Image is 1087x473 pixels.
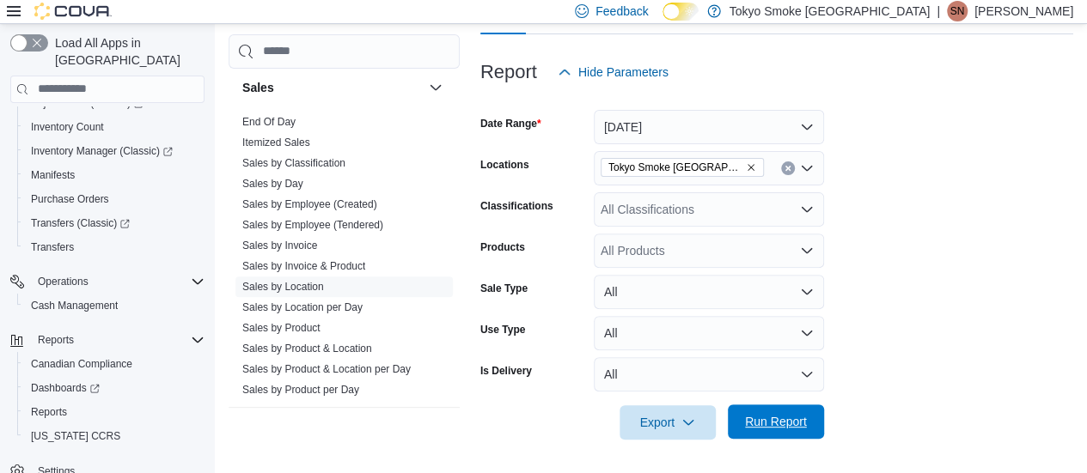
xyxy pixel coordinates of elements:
[242,177,303,191] span: Sales by Day
[17,294,211,318] button: Cash Management
[24,117,111,137] a: Inventory Count
[595,3,648,20] span: Feedback
[31,429,120,443] span: [US_STATE] CCRS
[17,376,211,400] a: Dashboards
[31,168,75,182] span: Manifests
[242,362,411,376] span: Sales by Product & Location per Day
[480,282,528,295] label: Sale Type
[24,354,205,374] span: Canadian Compliance
[242,259,365,273] span: Sales by Invoice & Product
[24,141,205,161] span: Inventory Manager (Classic)
[24,237,205,258] span: Transfers
[31,240,74,254] span: Transfers
[24,237,81,258] a: Transfers
[242,240,317,252] a: Sales by Invoice
[24,213,205,233] span: Transfers (Classic)
[24,189,116,209] a: Purchase Orders
[242,281,324,293] a: Sales by Location
[242,301,363,313] a: Sales by Location per Day
[242,384,359,396] a: Sales by Product per Day
[242,260,365,272] a: Sales by Invoice & Product
[31,192,109,206] span: Purchase Orders
[17,235,211,259] button: Transfers
[24,378,205,398] span: Dashboards
[38,275,89,288] span: Operations
[242,115,296,129] span: End Of Day
[242,322,321,334] a: Sales by Product
[620,405,716,440] button: Export
[425,421,446,442] button: Taxes
[31,299,118,312] span: Cash Management
[3,328,211,352] button: Reports
[24,295,205,316] span: Cash Management
[480,240,525,254] label: Products
[937,1,940,21] p: |
[17,424,211,448] button: [US_STATE] CCRS
[578,64,669,81] span: Hide Parameters
[48,34,205,69] span: Load All Apps in [GEOGRAPHIC_DATA]
[24,354,139,374] a: Canadian Compliance
[24,213,137,233] a: Transfers (Classic)
[24,117,205,137] span: Inventory Count
[745,413,807,430] span: Run Report
[31,381,100,395] span: Dashboards
[947,1,968,21] div: Stephanie Neblett
[242,423,276,440] h3: Taxes
[480,323,525,337] label: Use Type
[24,402,74,422] a: Reports
[24,378,107,398] a: Dashboards
[24,165,82,185] a: Manifests
[242,218,383,232] span: Sales by Employee (Tendered)
[480,364,532,378] label: Is Delivery
[17,352,211,376] button: Canadian Compliance
[17,211,211,235] a: Transfers (Classic)
[31,405,67,419] span: Reports
[17,400,211,424] button: Reports
[242,342,372,355] span: Sales by Product & Location
[24,402,205,422] span: Reports
[800,203,814,216] button: Open list of options
[242,116,296,128] a: End Of Day
[480,117,541,130] label: Date Range
[31,144,173,158] span: Inventory Manager (Classic)
[781,161,795,175] button: Clear input
[31,216,130,230] span: Transfers (Classic)
[663,3,699,21] input: Dark Mode
[24,426,205,446] span: Washington CCRS
[800,161,814,175] button: Open list of options
[38,333,74,347] span: Reports
[31,330,81,350] button: Reports
[242,197,377,211] span: Sales by Employee (Created)
[242,178,303,190] a: Sales by Day
[480,199,553,213] label: Classifications
[242,136,310,149] a: Itemized Sales
[17,187,211,211] button: Purchase Orders
[950,1,965,21] span: SN
[425,77,446,98] button: Sales
[24,426,127,446] a: [US_STATE] CCRS
[242,219,383,231] a: Sales by Employee (Tendered)
[242,363,411,375] a: Sales by Product & Location per Day
[17,139,211,163] a: Inventory Manager (Classic)
[601,158,764,177] span: Tokyo Smoke Ontario
[594,316,824,350] button: All
[31,271,95,292] button: Operations
[229,112,460,407] div: Sales
[24,141,180,161] a: Inventory Manager (Classic)
[242,79,274,96] h3: Sales
[746,162,756,173] button: Remove Tokyo Smoke Ontario from selection in this group
[17,115,211,139] button: Inventory Count
[594,110,824,144] button: [DATE]
[31,271,205,292] span: Operations
[800,244,814,258] button: Open list of options
[594,275,824,309] button: All
[31,357,132,371] span: Canadian Compliance
[594,357,824,391] button: All
[24,165,205,185] span: Manifests
[34,3,112,20] img: Cova
[24,189,205,209] span: Purchase Orders
[242,343,372,355] a: Sales by Product & Location
[242,383,359,397] span: Sales by Product per Day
